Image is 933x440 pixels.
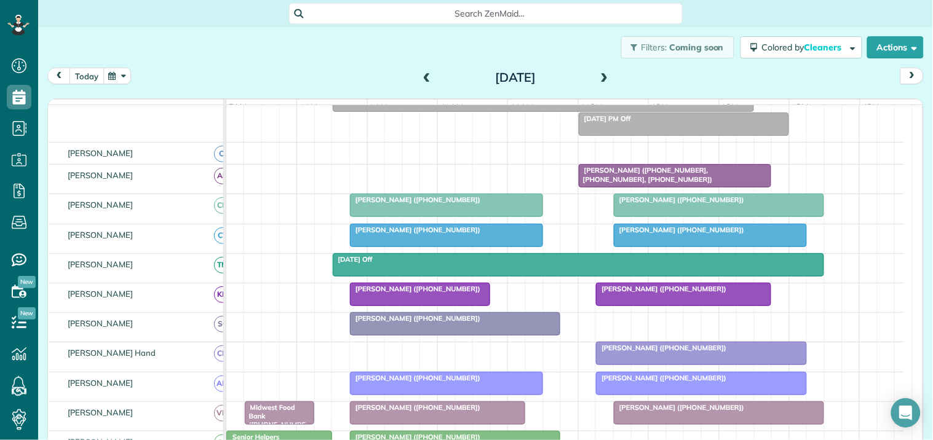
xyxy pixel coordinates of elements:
[18,307,36,320] span: New
[595,374,727,382] span: [PERSON_NAME] ([PHONE_NUMBER])
[349,374,481,382] span: [PERSON_NAME] ([PHONE_NUMBER])
[214,227,231,244] span: CT
[69,68,104,84] button: today
[244,403,306,438] span: Midwest Food Bank ([PHONE_NUMBER])
[438,102,466,112] span: 10am
[297,102,320,112] span: 8am
[613,226,745,234] span: [PERSON_NAME] ([PHONE_NUMBER])
[65,348,158,358] span: [PERSON_NAME] Hand
[578,114,632,123] span: [DATE] PM Off
[349,195,481,204] span: [PERSON_NAME] ([PHONE_NUMBER])
[762,42,846,53] span: Colored by
[579,102,605,112] span: 12pm
[740,36,862,58] button: Colored byCleaners
[214,257,231,273] span: TM
[368,102,391,112] span: 9am
[649,102,670,112] span: 1pm
[349,285,481,293] span: [PERSON_NAME] ([PHONE_NUMBER])
[214,375,231,392] span: AM
[349,314,481,323] span: [PERSON_NAME] ([PHONE_NUMBER])
[669,42,725,53] span: Coming soon
[214,286,231,303] span: KD
[47,68,71,84] button: prev
[891,398,921,428] div: Open Intercom Messenger
[65,289,136,299] span: [PERSON_NAME]
[578,166,713,183] span: [PERSON_NAME] ([PHONE_NUMBER], [PHONE_NUMBER], [PHONE_NUMBER])
[214,316,231,332] span: SC
[613,195,745,204] span: [PERSON_NAME] ([PHONE_NUMBER])
[867,36,924,58] button: Actions
[226,102,249,112] span: 7am
[332,255,373,264] span: [DATE] Off
[18,276,36,288] span: New
[65,230,136,240] span: [PERSON_NAME]
[595,285,727,293] span: [PERSON_NAME] ([PHONE_NUMBER])
[900,68,924,84] button: next
[65,148,136,158] span: [PERSON_NAME]
[613,403,745,412] span: [PERSON_NAME] ([PHONE_NUMBER])
[860,102,882,112] span: 4pm
[214,197,231,214] span: CM
[595,344,727,352] span: [PERSON_NAME] ([PHONE_NUMBER])
[65,200,136,210] span: [PERSON_NAME]
[65,407,136,417] span: [PERSON_NAME]
[790,102,811,112] span: 3pm
[439,71,592,84] h2: [DATE]
[65,259,136,269] span: [PERSON_NAME]
[349,226,481,234] span: [PERSON_NAME] ([PHONE_NUMBER])
[641,42,667,53] span: Filters:
[65,318,136,328] span: [PERSON_NAME]
[214,168,231,184] span: AR
[65,170,136,180] span: [PERSON_NAME]
[214,345,231,362] span: CH
[508,102,536,112] span: 11am
[720,102,741,112] span: 2pm
[65,378,136,388] span: [PERSON_NAME]
[349,403,481,412] span: [PERSON_NAME] ([PHONE_NUMBER])
[804,42,844,53] span: Cleaners
[214,405,231,422] span: VM
[214,146,231,162] span: CJ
